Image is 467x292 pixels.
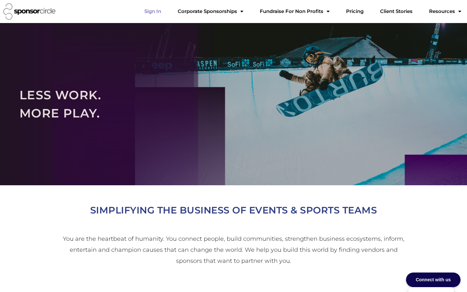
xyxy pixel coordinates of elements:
h2: SIMPLIFYING THE BUSINESS OF EVENTS & SPORTS TEAMS [52,202,415,218]
a: Resources [424,5,466,18]
a: Pricing [341,5,369,18]
div: Connect with us [406,273,461,287]
a: Fundraise For Non ProfitsMenu Toggle [255,5,335,18]
h2: LESS WORK. MORE PLAY. [19,86,448,122]
h2: You are the heartbeat of humanity. You connect people, build communities, strengthen business eco... [61,233,406,267]
nav: Menu [139,5,466,18]
a: Sign In [139,5,166,18]
a: Corporate SponsorshipsMenu Toggle [173,5,248,18]
a: Client Stories [375,5,418,18]
img: Sponsor Circle logo [3,3,55,20]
